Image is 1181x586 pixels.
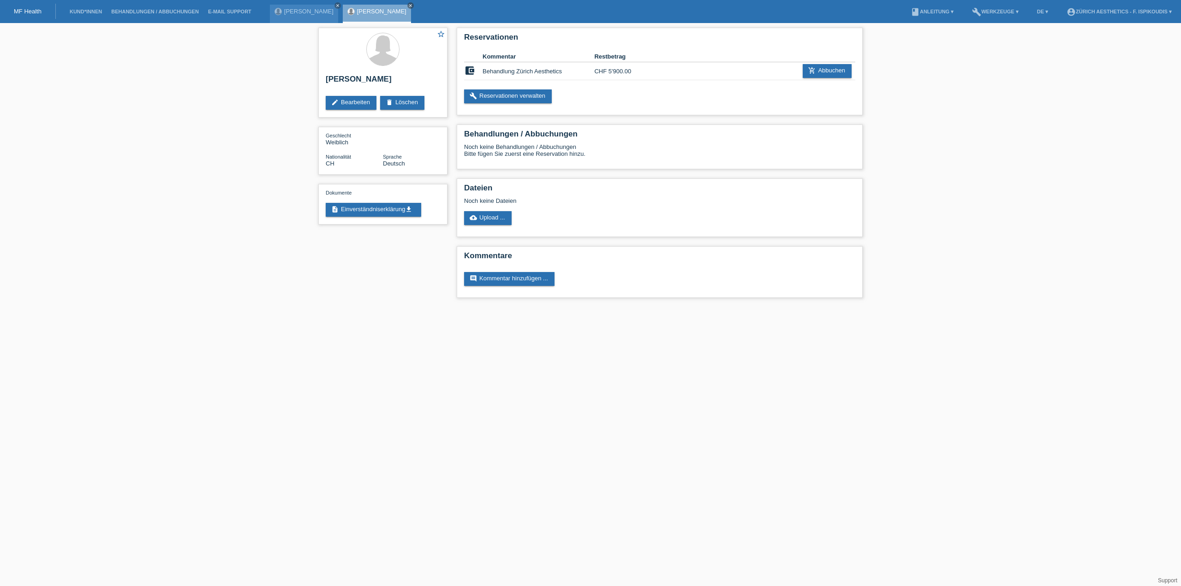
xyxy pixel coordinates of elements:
div: Noch keine Behandlungen / Abbuchungen Bitte fügen Sie zuerst eine Reservation hinzu. [464,143,855,164]
a: Behandlungen / Abbuchungen [107,9,203,14]
a: [PERSON_NAME] [357,8,406,15]
h2: Dateien [464,183,855,197]
span: Sprache [383,154,402,160]
a: editBearbeiten [326,96,376,110]
a: deleteLöschen [380,96,424,110]
td: Behandlung Zürich Aesthetics [483,62,594,80]
td: CHF 5'900.00 [594,62,650,80]
a: buildWerkzeuge ▾ [967,9,1023,14]
i: star_border [437,30,445,38]
a: MF Health [14,8,42,15]
span: Nationalität [326,154,351,160]
i: description [331,206,339,213]
span: Schweiz [326,160,334,167]
a: bookAnleitung ▾ [906,9,958,14]
i: close [335,3,340,8]
a: close [407,2,414,9]
a: descriptionEinverständniserklärungget_app [326,203,421,217]
i: delete [386,99,393,106]
a: cloud_uploadUpload ... [464,211,512,225]
a: E-Mail Support [203,9,256,14]
div: Noch keine Dateien [464,197,746,204]
div: Weiblich [326,132,383,146]
h2: Kommentare [464,251,855,265]
th: Kommentar [483,51,594,62]
a: [PERSON_NAME] [284,8,334,15]
h2: Behandlungen / Abbuchungen [464,130,855,143]
a: commentKommentar hinzufügen ... [464,272,555,286]
span: Dokumente [326,190,352,195]
i: add_shopping_cart [808,67,816,74]
span: Geschlecht [326,133,351,138]
a: star_border [437,30,445,40]
i: cloud_upload [470,214,477,221]
a: Support [1158,577,1177,584]
a: DE ▾ [1032,9,1053,14]
th: Restbetrag [594,51,650,62]
i: build [470,92,477,100]
a: account_circleZürich Aesthetics - F. Ispikoudis ▾ [1062,9,1176,14]
i: get_app [405,206,412,213]
a: close [334,2,341,9]
a: buildReservationen verwalten [464,89,552,103]
h2: Reservationen [464,33,855,47]
i: account_balance_wallet [464,65,475,76]
i: close [408,3,413,8]
i: comment [470,275,477,282]
a: Kund*innen [65,9,107,14]
i: edit [331,99,339,106]
i: build [972,7,981,17]
i: account_circle [1067,7,1076,17]
i: book [911,7,920,17]
a: add_shopping_cartAbbuchen [803,64,852,78]
h2: [PERSON_NAME] [326,75,440,89]
span: Deutsch [383,160,405,167]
